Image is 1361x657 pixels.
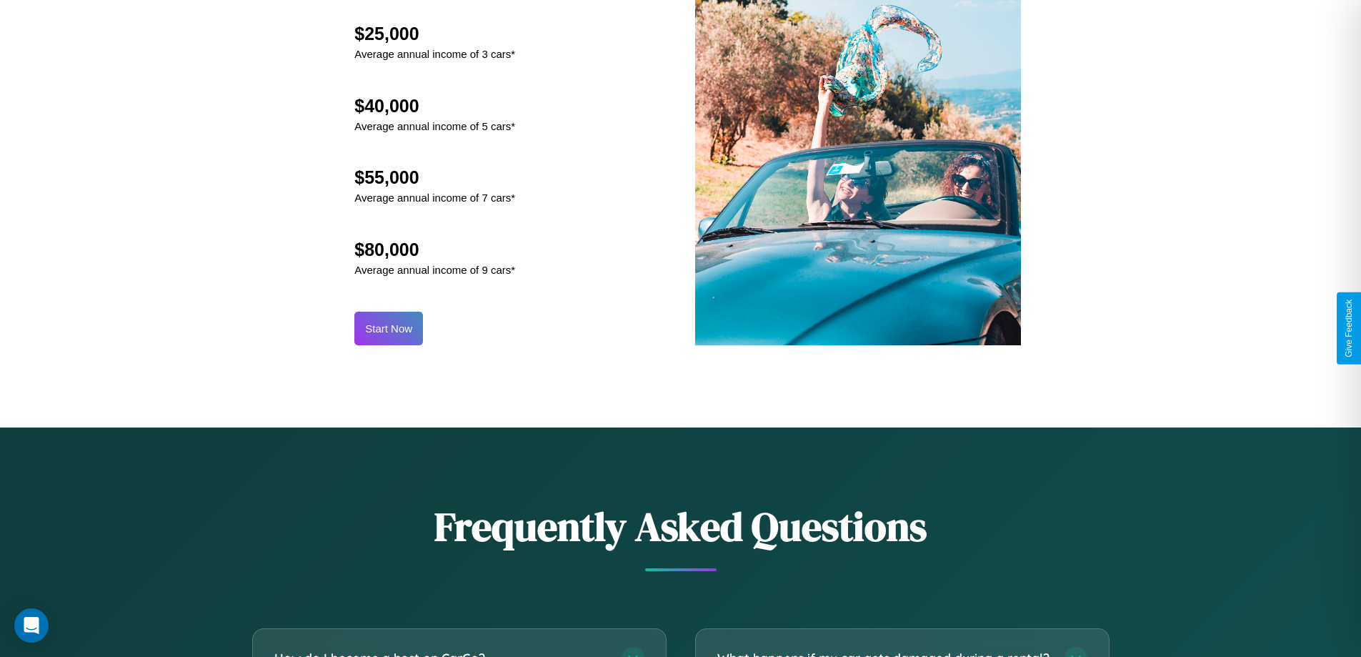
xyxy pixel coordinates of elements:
[354,260,515,280] p: Average annual income of 9 cars*
[354,44,515,64] p: Average annual income of 3 cars*
[354,167,515,188] h2: $55,000
[354,24,515,44] h2: $25,000
[354,96,515,117] h2: $40,000
[1344,300,1354,357] div: Give Feedback
[354,188,515,207] p: Average annual income of 7 cars*
[354,117,515,136] p: Average annual income of 5 cars*
[354,239,515,260] h2: $80,000
[354,312,423,345] button: Start Now
[14,608,49,643] div: Open Intercom Messenger
[252,499,1110,554] h2: Frequently Asked Questions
